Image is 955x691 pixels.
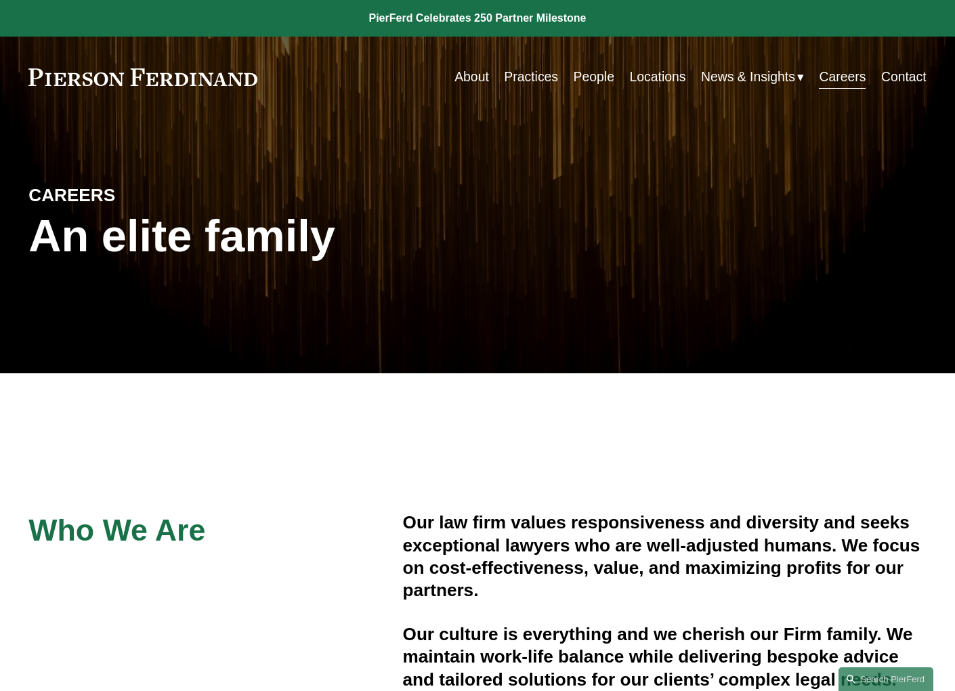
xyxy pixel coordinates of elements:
a: folder dropdown [701,64,804,90]
span: Who We Are [28,513,205,547]
h1: An elite family [28,210,477,261]
a: About [454,64,489,90]
h4: CAREERS [28,184,253,207]
a: People [574,64,614,90]
a: Locations [629,64,685,90]
a: Search this site [839,667,933,691]
span: News & Insights [701,65,795,89]
h4: Our law firm values responsiveness and diversity and seeks exceptional lawyers who are well-adjus... [403,511,927,602]
a: Contact [881,64,927,90]
a: Practices [504,64,558,90]
a: Careers [819,64,866,90]
h4: Our culture is everything and we cherish our Firm family. We maintain work-life balance while del... [403,623,927,691]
